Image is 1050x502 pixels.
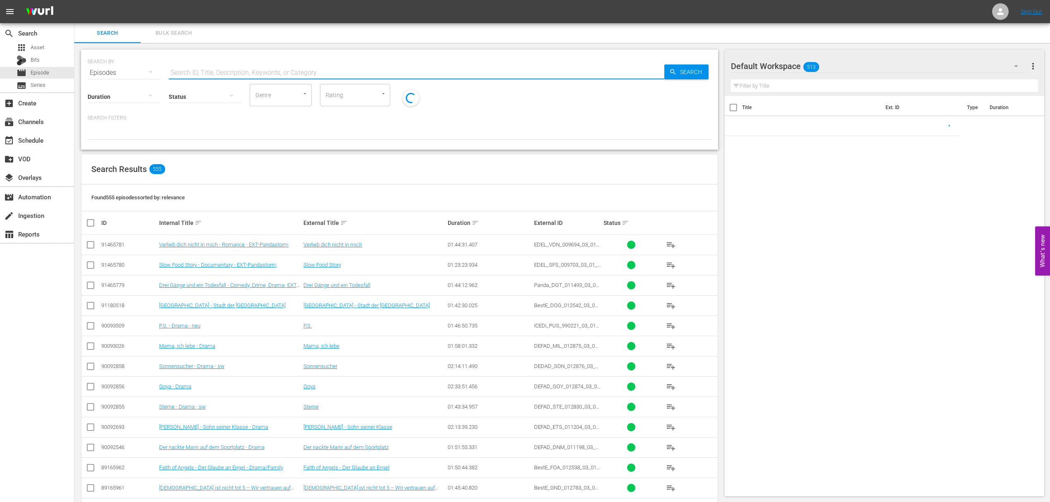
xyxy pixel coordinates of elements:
[666,483,676,493] span: playlist_add
[677,65,709,79] span: Search
[666,442,676,452] span: playlist_add
[159,323,200,329] a: P.S. - Drama - neu
[1028,61,1038,71] span: more_vert
[448,485,532,491] div: 01:45:40.820
[1035,227,1050,276] button: Open Feedback Widget
[303,241,362,248] a: Verlieb dich nicht in mich
[31,43,44,52] span: Asset
[448,424,532,430] div: 02:13:39.230
[534,220,601,226] div: External ID
[149,164,165,174] span: 555
[303,343,339,349] a: Mama, ich lebe
[159,363,224,369] a: Sonnensucher - Drama - sw
[303,323,312,329] a: P.S.
[661,417,681,437] button: playlist_add
[661,458,681,478] button: playlist_add
[666,240,676,250] span: playlist_add
[91,194,185,201] span: Found 555 episodes sorted by: relevance
[1028,56,1038,76] button: more_vert
[534,323,599,335] span: ICEDi_PUS_990221_03_01_01
[159,404,206,410] a: Sterne - Drama - sw
[159,343,215,349] a: Mama, ich lebe - Drama
[303,363,337,369] a: Sonnensucher
[666,382,676,392] span: playlist_add
[4,98,14,108] span: Create
[448,302,532,308] div: 01:42:30.025
[448,282,532,288] div: 01:44:12.962
[101,464,157,471] div: 89165962
[448,343,532,349] div: 01:58:01.332
[303,262,341,268] a: Slow Food Story
[303,383,315,390] a: Goya
[159,485,294,497] a: [DEMOGRAPHIC_DATA] ist nicht tot 5 – Wir vertrauen auf [DEMOGRAPHIC_DATA]
[101,241,157,248] div: 91465781
[159,218,301,228] div: Internal Title
[661,235,681,255] button: playlist_add
[159,383,191,390] a: Goya - Drama
[985,96,1034,119] th: Duration
[534,424,599,436] span: DEFAD_ETS_011204_03_01_01
[31,56,40,64] span: Bits
[534,383,600,396] span: DEFAD_GOY_012874_03_01_01
[448,444,532,450] div: 01:51:55.331
[101,282,157,288] div: 91465779
[159,302,286,308] a: [GEOGRAPHIC_DATA] - Stadt der [GEOGRAPHIC_DATA]
[379,90,387,98] button: Open
[804,58,819,76] span: 513
[101,444,157,450] div: 90092546
[534,302,600,315] span: BestE_DOG_012542_03_01_01
[661,296,681,316] button: playlist_add
[534,282,599,294] span: Panda_DGT_011493_03_01_01
[4,229,14,239] span: Reports
[4,29,14,38] span: Search
[881,96,962,119] th: Ext. ID
[4,173,14,183] span: Overlays
[661,316,681,336] button: playlist_add
[159,444,265,450] a: Der nackte Mann auf dem Sportplatz - Drama
[534,444,599,457] span: DEFAD_DNM_011198_03_01_01
[146,29,202,38] span: Bulk Search
[101,363,157,369] div: 90092858
[448,404,532,410] div: 01:43:34.957
[472,219,479,227] span: sort
[666,341,676,351] span: playlist_add
[448,262,532,268] div: 01:23:23.934
[666,321,676,331] span: playlist_add
[4,154,14,164] span: VOD
[5,7,15,17] span: menu
[20,2,60,22] img: ans4CAIJ8jUAAAAAAAAAAAAAAAAAAAAAAAAgQb4GAAAAAAAAAAAAAAAAAAAAAAAAJMjXAAAAAAAAAAAAAAAAAAAAAAAAgAT5G...
[534,485,600,497] span: BestE_GND_012783_03_01_01
[88,61,160,84] div: Episodes
[661,377,681,397] button: playlist_add
[159,464,283,471] a: Faith of Angels - Der Glaube an Engel - Drama/Family
[101,485,157,491] div: 89165961
[101,302,157,308] div: 91180518
[448,218,532,228] div: Duration
[666,260,676,270] span: playlist_add
[661,356,681,376] button: playlist_add
[101,343,157,349] div: 90093026
[301,90,309,98] button: Open
[534,404,599,416] span: DEFAD_STE_012830_03_01_01
[448,464,532,471] div: 01:50:44.382
[534,343,600,355] span: DEFAD_MIL_012875_03_01_01
[666,422,676,432] span: playlist_add
[962,96,985,119] th: Type
[17,55,26,65] div: Bits
[101,323,157,329] div: 90093509
[661,397,681,417] button: playlist_add
[303,302,430,308] a: [GEOGRAPHIC_DATA] - Stadt der [GEOGRAPHIC_DATA]
[303,485,438,497] a: [DEMOGRAPHIC_DATA] ist nicht tot 5 – Wir vertrauen auf [DEMOGRAPHIC_DATA]
[4,211,14,221] span: Ingestion
[4,117,14,127] span: Channels
[91,164,147,174] span: Search Results
[159,241,289,248] a: Verlieb dich nicht in mich - Romance - EXT-Pandastorm
[101,424,157,430] div: 90092693
[661,255,681,275] button: playlist_add
[604,218,659,228] div: Status
[622,219,629,227] span: sort
[534,241,599,254] span: EDEL_VDN_009694_03_01_01
[31,81,45,89] span: Series
[195,219,202,227] span: sort
[666,463,676,473] span: playlist_add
